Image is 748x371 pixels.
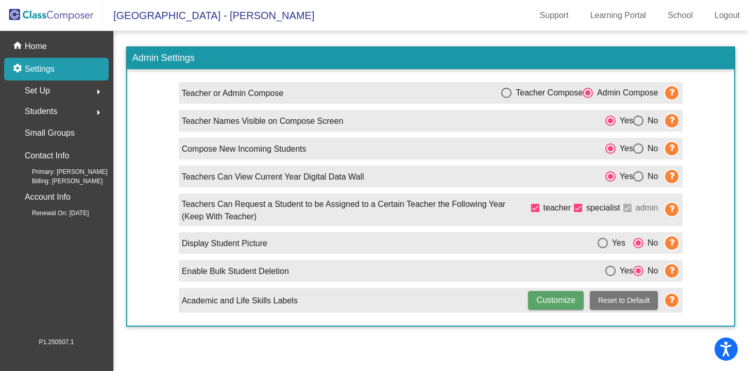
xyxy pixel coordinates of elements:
[25,126,75,140] p: Small Groups
[706,7,748,24] a: Logout
[643,265,658,277] div: No
[25,63,55,75] p: Settings
[15,176,103,186] span: Billing: [PERSON_NAME]
[543,202,571,214] span: teacher
[127,47,735,69] h3: Admin Settings
[12,40,25,53] mat-icon: home
[92,106,105,119] mat-icon: arrow_right
[616,170,633,183] div: Yes
[182,87,283,100] p: Teacher or Admin Compose
[103,7,314,24] span: [GEOGRAPHIC_DATA] - [PERSON_NAME]
[25,149,69,163] p: Contact Info
[590,291,658,310] button: Reset to Default
[643,170,658,183] div: No
[643,237,658,249] div: No
[605,114,658,127] mat-radio-group: Select an option
[616,115,633,127] div: Yes
[643,142,658,155] div: No
[182,115,344,127] p: Teacher Names Visible on Compose Screen
[593,87,658,99] div: Admin Compose
[25,104,57,119] span: Students
[182,265,289,278] p: Enable Bulk Student Deletion
[182,143,307,155] p: Compose New Incoming Students
[182,171,364,183] p: Teachers Can View Current Year Digital Data Wall
[528,291,584,310] button: Customize
[532,7,577,24] a: Support
[12,63,25,75] mat-icon: settings
[182,237,267,250] p: Display Student Picture
[536,296,575,304] span: Customize
[616,142,633,155] div: Yes
[182,198,528,223] p: Teachers Can Request a Student to be Assigned to a Certain Teacher the Following Year (Keep With ...
[636,202,658,214] span: admin
[605,170,658,183] mat-radio-group: Select an option
[501,86,658,99] mat-radio-group: Select an option
[598,236,658,249] mat-radio-group: Select an option
[92,86,105,98] mat-icon: arrow_right
[512,87,583,99] div: Teacher Compose
[598,296,650,304] span: Reset to Default
[586,202,620,214] span: specialist
[25,40,47,53] p: Home
[582,7,655,24] a: Learning Portal
[15,208,89,218] span: Renewal On: [DATE]
[25,84,50,98] span: Set Up
[182,295,298,307] p: Academic and Life Skills Labels
[15,167,108,176] span: Primary: [PERSON_NAME]
[608,237,625,249] div: Yes
[25,190,71,204] p: Account Info
[643,115,658,127] div: No
[605,264,658,277] mat-radio-group: Select an option
[659,7,701,24] a: School
[616,265,633,277] div: Yes
[605,142,658,155] mat-radio-group: Select an option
